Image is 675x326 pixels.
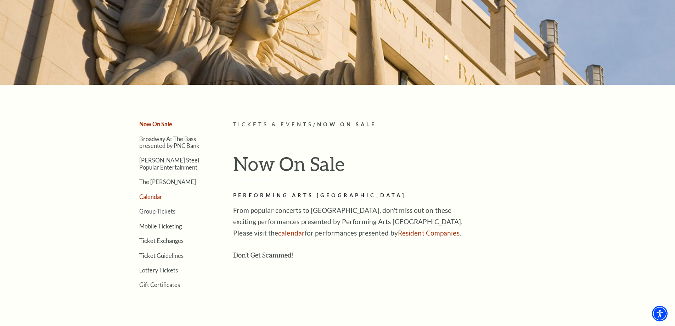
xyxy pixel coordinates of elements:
[139,136,199,149] a: Broadway At The Bass presented by PNC Bank
[139,237,184,244] a: Ticket Exchanges
[139,281,180,288] a: Gift Certificates
[139,208,175,215] a: Group Tickets
[233,205,463,239] p: From popular concerts to [GEOGRAPHIC_DATA], don't miss out on these exciting performances present...
[233,120,557,129] p: /
[398,229,460,237] a: Resident Companies
[652,306,668,321] div: Accessibility Menu
[233,249,463,261] h3: Don't Get Scammed!
[233,191,463,200] h2: Performing Arts [GEOGRAPHIC_DATA]
[278,229,305,237] a: calendar
[139,121,172,127] a: Now On Sale
[139,178,196,185] a: The [PERSON_NAME]
[139,223,182,230] a: Mobile Ticketing
[139,252,184,259] a: Ticket Guidelines
[139,157,199,170] a: [PERSON_NAME] Steel Popular Entertainment
[317,121,376,127] span: Now On Sale
[233,121,314,127] span: Tickets & Events
[233,152,557,181] h1: Now On Sale
[139,267,178,273] a: Lottery Tickets
[139,193,162,200] a: Calendar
